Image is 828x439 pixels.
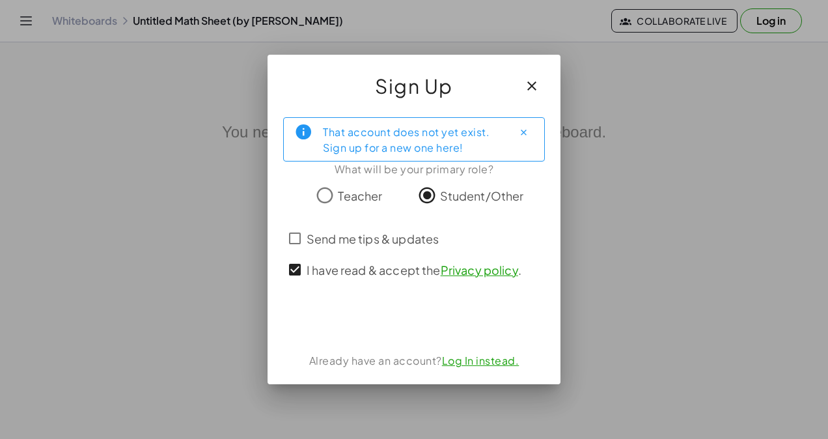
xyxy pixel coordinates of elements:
[375,70,453,102] span: Sign Up
[440,187,524,205] span: Student/Other
[283,353,545,369] div: Already have an account?
[307,261,521,279] span: I have read & accept the .
[338,187,382,205] span: Teacher
[283,162,545,177] div: What will be your primary role?
[307,230,439,248] span: Send me tips & updates
[323,123,503,156] div: That account does not yet exist. Sign up for a new one here!
[442,354,519,367] a: Log In instead.
[513,122,534,143] button: Close
[338,305,490,333] iframe: Tombol Login dengan Google
[441,262,518,277] a: Privacy policy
